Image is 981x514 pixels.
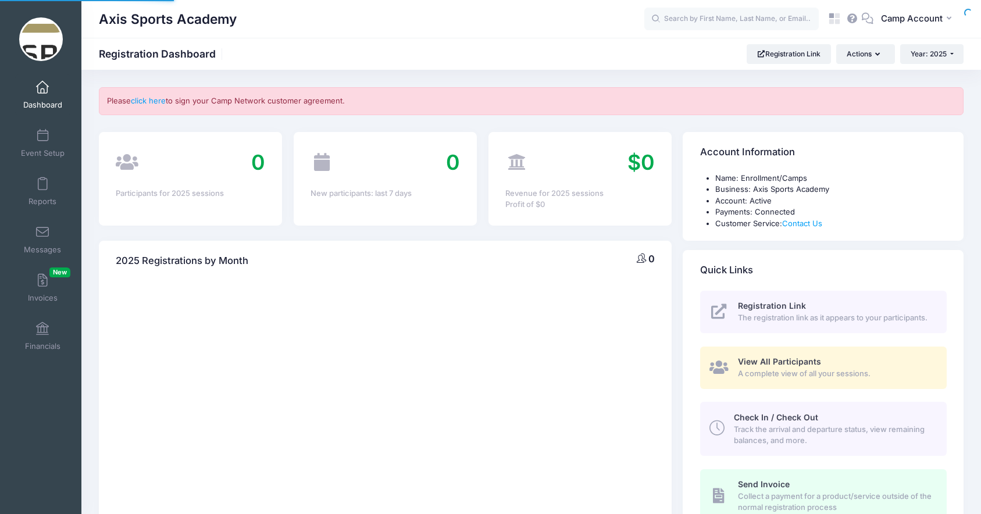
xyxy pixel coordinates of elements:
[715,218,947,230] li: Customer Service:
[911,49,947,58] span: Year: 2025
[311,188,460,199] div: New participants: last 7 days
[15,267,70,308] a: InvoicesNew
[700,402,947,455] a: Check In / Check Out Track the arrival and departure status, view remaining balances, and more.
[715,173,947,184] li: Name: Enrollment/Camps
[15,219,70,260] a: Messages
[782,219,822,228] a: Contact Us
[873,6,964,33] button: Camp Account
[715,206,947,218] li: Payments: Connected
[734,412,818,422] span: Check In / Check Out
[131,96,166,105] a: click here
[715,184,947,195] li: Business: Axis Sports Academy
[99,6,237,33] h1: Axis Sports Academy
[116,188,265,199] div: Participants for 2025 sessions
[505,188,655,210] div: Revenue for 2025 sessions Profit of $0
[446,149,460,175] span: 0
[738,479,790,489] span: Send Invoice
[648,253,655,265] span: 0
[644,8,819,31] input: Search by First Name, Last Name, or Email...
[700,347,947,389] a: View All Participants A complete view of all your sessions.
[23,100,62,110] span: Dashboard
[28,197,56,206] span: Reports
[25,341,60,351] span: Financials
[251,149,265,175] span: 0
[116,244,248,277] h4: 2025 Registrations by Month
[700,254,753,287] h4: Quick Links
[715,195,947,207] li: Account: Active
[15,123,70,163] a: Event Setup
[738,301,806,310] span: Registration Link
[881,12,943,25] span: Camp Account
[627,149,655,175] span: $0
[738,368,933,380] span: A complete view of all your sessions.
[99,87,964,115] div: Please to sign your Camp Network customer agreement.
[21,148,65,158] span: Event Setup
[747,44,831,64] a: Registration Link
[700,291,947,333] a: Registration Link The registration link as it appears to your participants.
[19,17,63,61] img: Axis Sports Academy
[836,44,894,64] button: Actions
[15,171,70,212] a: Reports
[24,245,61,255] span: Messages
[734,424,933,447] span: Track the arrival and departure status, view remaining balances, and more.
[28,293,58,303] span: Invoices
[15,74,70,115] a: Dashboard
[99,48,226,60] h1: Registration Dashboard
[700,135,795,169] h4: Account Information
[900,44,964,64] button: Year: 2025
[15,316,70,356] a: Financials
[49,267,70,277] span: New
[738,312,933,324] span: The registration link as it appears to your participants.
[738,356,821,366] span: View All Participants
[738,491,933,513] span: Collect a payment for a product/service outside of the normal registration process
